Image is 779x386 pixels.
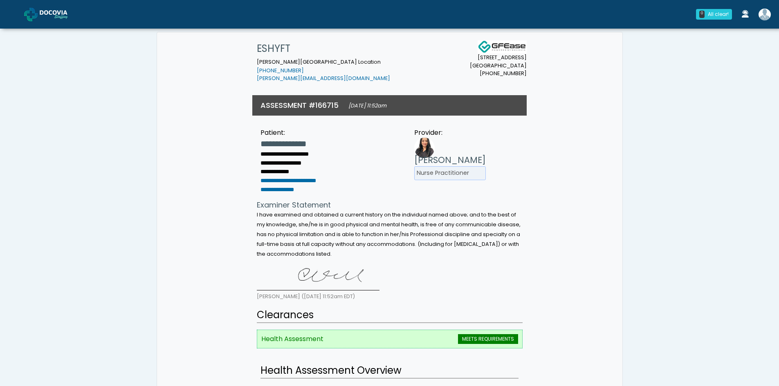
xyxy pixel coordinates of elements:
h3: [PERSON_NAME] [414,154,486,166]
img: Shakerra Crippen [759,9,771,20]
a: Docovia [24,1,81,27]
li: Nurse Practitioner [414,166,486,180]
h2: Clearances [257,308,523,323]
a: [PHONE_NUMBER] [257,67,304,74]
small: [PERSON_NAME][GEOGRAPHIC_DATA] Location [257,58,390,82]
small: [STREET_ADDRESS] [GEOGRAPHIC_DATA] [PHONE_NUMBER] [470,54,527,77]
small: [DATE] 11:52am [348,102,386,109]
h1: ESHYFT [257,40,390,57]
img: Provider image [414,138,435,158]
div: 0 [699,11,705,18]
h3: ASSESSMENT #166715 [260,100,339,110]
div: Provider: [414,128,486,138]
h2: Health Assessment Overview [260,363,519,379]
img: Docovia [24,8,38,21]
small: I have examined and obtained a current history on the individual named above; and to the best of ... [257,211,521,257]
li: Health Assessment [257,330,523,348]
small: [PERSON_NAME] ([DATE] 11:52am EDT) [257,293,355,300]
div: Patient: [260,128,316,138]
a: [PERSON_NAME][EMAIL_ADDRESS][DOMAIN_NAME] [257,75,390,82]
div: All clear! [708,11,729,18]
img: +DjeHMAAAAGSURBVAMAU6iHHNhylTkAAAAASUVORK5CYII= [257,262,379,290]
img: Docovia Staffing Logo [478,40,527,54]
img: Docovia [40,10,81,18]
a: 0 All clear! [691,6,737,23]
h4: Examiner Statement [257,201,523,210]
span: MEETS REQUIREMENTS [458,334,518,344]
